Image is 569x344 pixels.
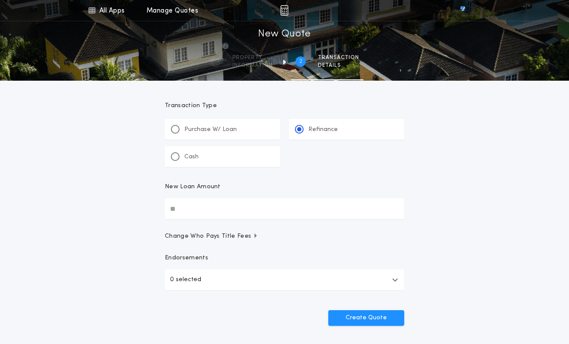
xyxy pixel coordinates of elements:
[184,125,237,134] p: Purchase W/ Loan
[165,183,221,191] p: New Loan Amount
[318,54,359,61] span: Transaction
[232,62,273,69] span: information
[165,254,404,262] p: Endorsements
[184,153,199,161] p: Cash
[165,232,404,241] button: Change Who Pays Title Fees
[258,27,311,41] h1: New Quote
[165,232,258,241] span: Change Who Pays Title Fees
[445,6,481,15] img: vs-icon
[308,125,338,134] p: Refinance
[280,5,288,16] img: img
[299,58,302,65] h2: 2
[318,62,359,69] span: details
[232,54,273,61] span: Property
[170,275,201,285] p: 0 selected
[165,198,404,219] input: New Loan Amount
[165,269,404,290] button: 0 selected
[165,102,404,110] p: Transaction Type
[328,310,404,326] button: Create Quote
